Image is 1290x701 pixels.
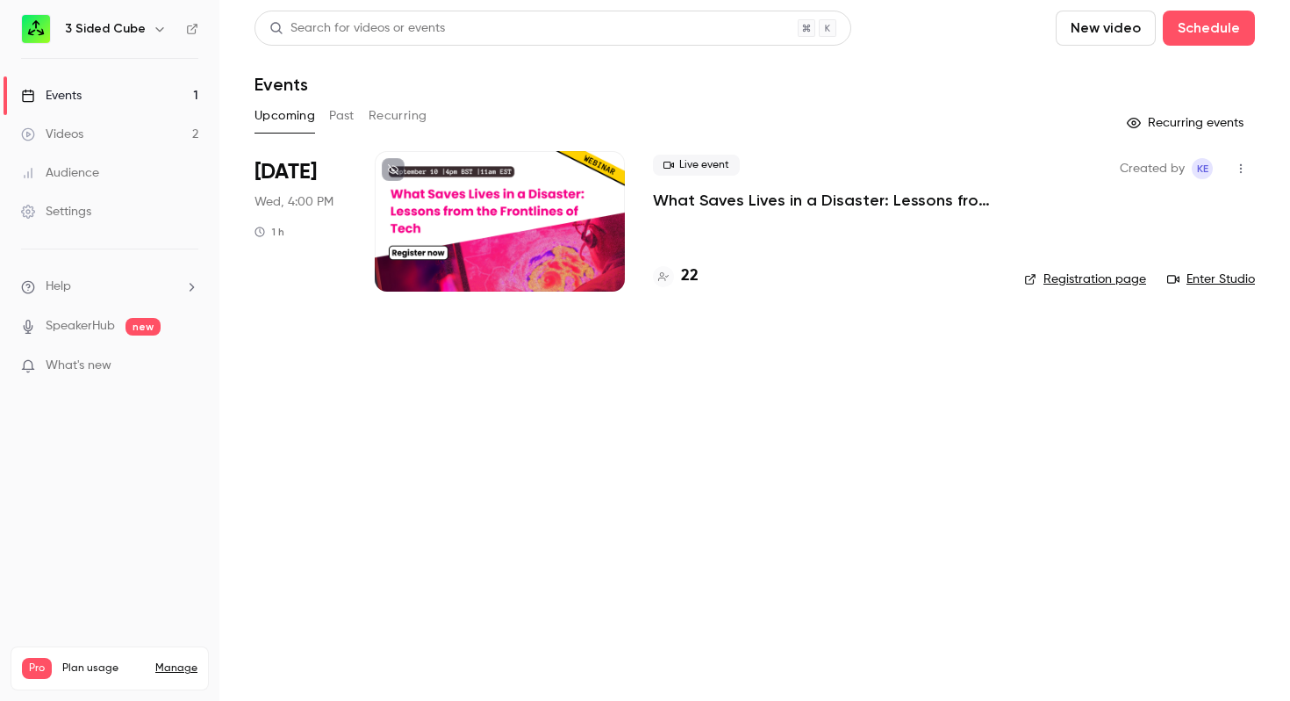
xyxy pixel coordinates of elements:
[254,158,317,186] span: [DATE]
[653,264,699,288] a: 22
[269,19,445,38] div: Search for videos or events
[254,102,315,130] button: Upcoming
[369,102,427,130] button: Recurring
[21,278,198,296] li: help-dropdown-opener
[65,20,146,38] h6: 3 Sided Cube
[1120,158,1185,179] span: Created by
[1167,271,1255,288] a: Enter Studio
[22,658,52,679] span: Pro
[1197,158,1208,179] span: KE
[21,164,99,182] div: Audience
[21,126,83,143] div: Videos
[125,318,161,336] span: new
[681,264,699,288] h4: 22
[254,74,308,95] h1: Events
[177,358,198,374] iframe: Noticeable Trigger
[1024,271,1146,288] a: Registration page
[1119,109,1255,137] button: Recurring events
[1192,158,1213,179] span: Krystal Ellison
[21,203,91,220] div: Settings
[254,151,347,292] div: Sep 10 Wed, 4:00 PM (Europe/London)
[46,357,111,375] span: What's new
[653,155,740,176] span: Live event
[254,193,333,211] span: Wed, 4:00 PM
[329,102,355,130] button: Past
[22,15,50,43] img: 3 Sided Cube
[254,225,284,239] div: 1 h
[155,661,197,676] a: Manage
[46,317,115,336] a: SpeakerHub
[46,278,71,296] span: Help
[1163,11,1255,46] button: Schedule
[653,190,996,211] a: What Saves Lives in a Disaster: Lessons from the Frontlines of Tech
[1056,11,1156,46] button: New video
[62,661,145,676] span: Plan usage
[21,87,82,105] div: Events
